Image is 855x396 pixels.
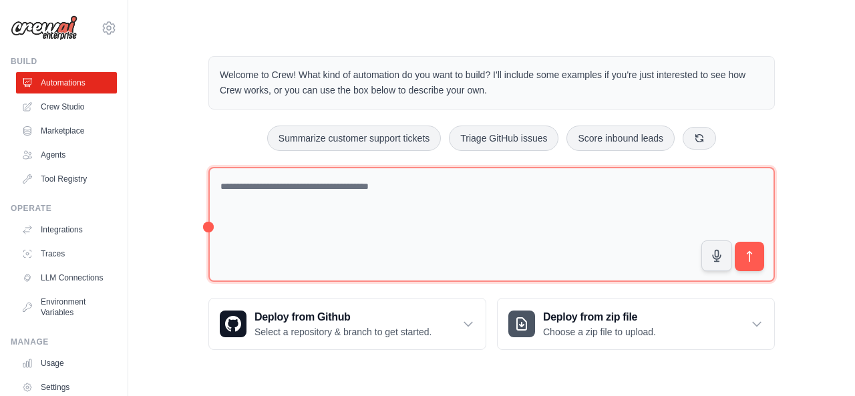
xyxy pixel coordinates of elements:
button: Triage GitHub issues [449,126,558,151]
img: Logo [11,15,77,41]
a: Traces [16,243,117,264]
h3: Deploy from zip file [543,309,656,325]
a: Automations [16,72,117,93]
a: Agents [16,144,117,166]
h3: Deploy from Github [254,309,432,325]
a: Environment Variables [16,291,117,323]
div: Operate [11,203,117,214]
div: Manage [11,337,117,347]
a: LLM Connections [16,267,117,288]
a: Usage [16,353,117,374]
a: Marketplace [16,120,117,142]
a: Tool Registry [16,168,117,190]
p: Welcome to Crew! What kind of automation do you want to build? I'll include some examples if you'... [220,67,763,98]
p: Select a repository & branch to get started. [254,325,432,339]
a: Crew Studio [16,96,117,118]
iframe: Chat Widget [788,332,855,396]
a: Integrations [16,219,117,240]
button: Score inbound leads [566,126,675,151]
button: Summarize customer support tickets [267,126,441,151]
div: Build [11,56,117,67]
p: Choose a zip file to upload. [543,325,656,339]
